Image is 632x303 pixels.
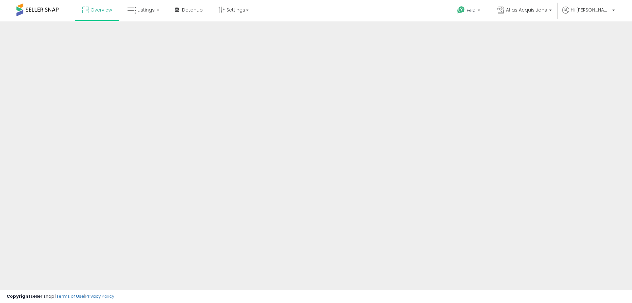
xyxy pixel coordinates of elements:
[457,6,465,14] i: Get Help
[7,293,31,299] strong: Copyright
[56,293,84,299] a: Terms of Use
[7,293,114,300] div: seller snap | |
[571,7,610,13] span: Hi [PERSON_NAME]
[562,7,615,21] a: Hi [PERSON_NAME]
[182,7,203,13] span: DataHub
[85,293,114,299] a: Privacy Policy
[506,7,547,13] span: Atlas Acquisitions
[138,7,155,13] span: Listings
[91,7,112,13] span: Overview
[452,1,487,21] a: Help
[467,8,476,13] span: Help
